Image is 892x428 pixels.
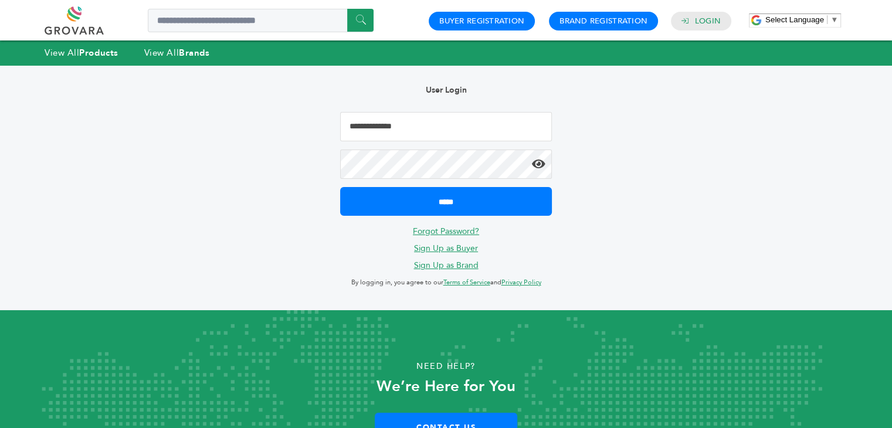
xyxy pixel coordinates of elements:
a: Brand Registration [559,16,647,26]
input: Password [340,150,551,179]
b: User Login [426,84,467,96]
strong: Brands [179,47,209,59]
a: View AllProducts [45,47,118,59]
span: Select Language [765,15,824,24]
span: ▼ [830,15,838,24]
a: Terms of Service [443,278,490,287]
input: Email Address [340,112,551,141]
a: View AllBrands [144,47,210,59]
a: Forgot Password? [413,226,479,237]
a: Buyer Registration [439,16,524,26]
a: Select Language​ [765,15,838,24]
a: Sign Up as Buyer [414,243,478,254]
strong: Products [79,47,118,59]
p: Need Help? [45,358,847,375]
a: Privacy Policy [501,278,541,287]
strong: We’re Here for You [377,376,515,397]
input: Search a product or brand... [148,9,374,32]
a: Login [695,16,721,26]
p: By logging in, you agree to our and [340,276,551,290]
a: Sign Up as Brand [414,260,479,271]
